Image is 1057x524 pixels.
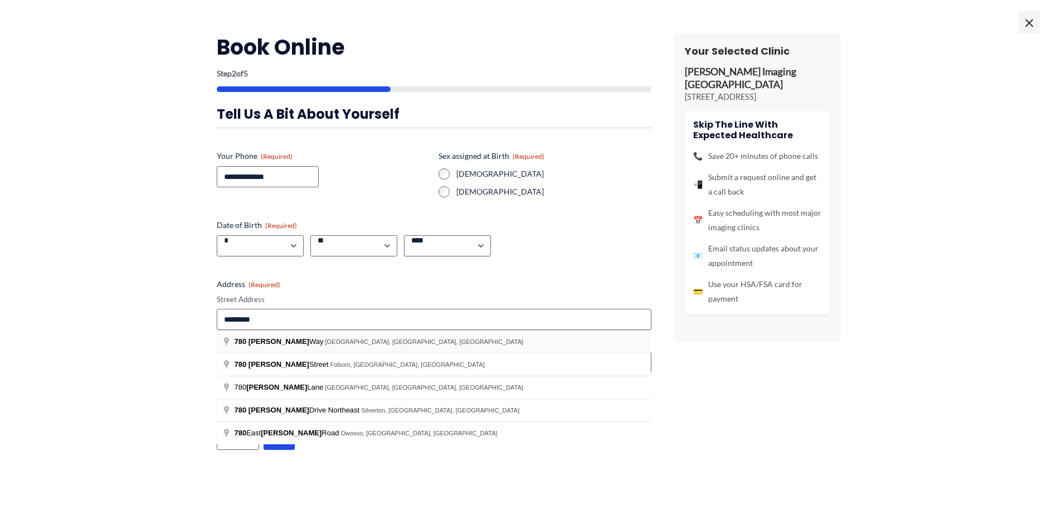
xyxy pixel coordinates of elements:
[325,338,523,345] span: [GEOGRAPHIC_DATA], [GEOGRAPHIC_DATA], [GEOGRAPHIC_DATA]
[249,337,309,346] span: [PERSON_NAME]
[685,66,830,91] p: [PERSON_NAME] Imaging [GEOGRAPHIC_DATA]
[340,430,497,436] span: Owosso, [GEOGRAPHIC_DATA], [GEOGRAPHIC_DATA]
[265,221,297,230] span: (Required)
[693,241,821,270] li: Email status updates about your appointment
[693,149,821,163] li: Save 20+ minutes of phone calls
[325,384,523,391] span: [GEOGRAPHIC_DATA], [GEOGRAPHIC_DATA], [GEOGRAPHIC_DATA]
[693,213,703,227] span: 📅
[217,33,651,61] h2: Book Online
[330,361,485,368] span: Folsom, [GEOGRAPHIC_DATA], [GEOGRAPHIC_DATA]
[439,151,544,162] legend: Sex assigned at Birth
[235,406,247,414] span: 780
[693,149,703,163] span: 📞
[235,360,330,368] span: Street
[217,279,280,290] legend: Address
[685,91,830,103] p: [STREET_ADDRESS]
[232,69,236,78] span: 2
[235,406,362,414] span: Drive Northeast
[261,152,293,161] span: (Required)
[217,70,651,77] p: Step of
[261,429,322,437] span: [PERSON_NAME]
[693,119,821,140] h4: Skip the line with Expected Healthcare
[235,429,341,437] span: East Road
[693,206,821,235] li: Easy scheduling with most major imaging clinics
[693,170,821,199] li: Submit a request online and get a call back
[685,45,830,57] h3: Your Selected Clinic
[693,177,703,192] span: 📲
[217,294,651,305] label: Street Address
[249,406,309,414] span: [PERSON_NAME]
[693,284,703,299] span: 💳
[217,105,651,123] h3: Tell us a bit about yourself
[246,383,307,391] span: [PERSON_NAME]
[235,429,247,437] span: 780
[456,168,651,179] label: [DEMOGRAPHIC_DATA]
[249,280,280,289] span: (Required)
[1018,11,1040,33] span: ×
[235,360,309,368] span: 780 [PERSON_NAME]
[456,186,651,197] label: [DEMOGRAPHIC_DATA]
[235,337,325,346] span: Way
[361,407,519,414] span: Silverton, [GEOGRAPHIC_DATA], [GEOGRAPHIC_DATA]
[693,277,821,306] li: Use your HSA/FSA card for payment
[513,152,544,161] span: (Required)
[217,220,297,231] legend: Date of Birth
[243,69,248,78] span: 5
[693,249,703,263] span: 📧
[217,151,430,162] label: Your Phone
[235,337,247,346] span: 780
[235,383,325,391] span: 780 Lane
